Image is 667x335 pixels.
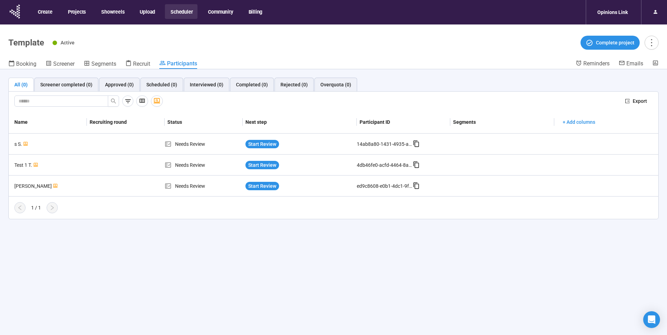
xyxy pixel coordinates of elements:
[190,81,223,88] div: Interviewed (0)
[16,60,36,67] span: Booking
[108,95,119,107] button: search
[583,60,610,67] span: Reminders
[165,4,197,19] button: Scheduler
[49,205,55,211] span: right
[245,161,279,169] button: Start Review
[357,140,413,148] div: 14ab8a80-1431-4935-aba7-2240f01d76f9
[557,116,601,128] button: + Add columns
[9,111,87,134] th: Name
[46,60,75,69] a: Screener
[236,81,268,88] div: Completed (0)
[165,161,243,169] div: Needs Review
[125,60,150,69] a: Recruit
[626,60,643,67] span: Emails
[96,4,129,19] button: Showreels
[12,140,87,148] div: s S.
[593,6,632,19] div: Opinions Link
[12,161,87,169] div: Test 1 T.
[53,60,75,67] span: Screener
[581,36,640,50] button: Complete project
[596,39,634,47] span: Complete project
[450,111,554,134] th: Segments
[165,111,243,134] th: Status
[619,95,653,107] button: exportExport
[248,140,276,148] span: Start Review
[357,182,413,190] div: ed9c8608-e0b1-4dc1-9f26-cd966842fe42
[645,36,659,50] button: more
[248,161,276,169] span: Start Review
[243,111,357,134] th: Next step
[12,182,87,190] div: [PERSON_NAME]
[357,161,413,169] div: 4db46fe0-acfd-4464-8ab4-29b2157d4ccb
[159,60,197,69] a: Participants
[133,60,150,67] span: Recruit
[202,4,238,19] button: Community
[17,205,23,211] span: left
[91,60,116,67] span: Segments
[8,38,44,48] h1: Template
[165,182,243,190] div: Needs Review
[32,4,57,19] button: Create
[633,97,647,105] span: Export
[625,99,630,104] span: export
[167,60,197,67] span: Participants
[14,202,26,213] button: left
[563,118,595,126] span: + Add columns
[111,98,116,104] span: search
[576,60,610,68] a: Reminders
[245,140,279,148] button: Start Review
[165,140,243,148] div: Needs Review
[643,311,660,328] div: Open Intercom Messenger
[320,81,351,88] div: Overquota (0)
[61,40,75,45] span: Active
[47,202,58,213] button: right
[245,182,279,190] button: Start Review
[62,4,91,19] button: Projects
[243,4,268,19] button: Billing
[357,111,450,134] th: Participant ID
[146,81,177,88] div: Scheduled (0)
[31,204,41,212] div: 1 / 1
[40,81,92,88] div: Screener completed (0)
[87,111,165,134] th: Recruiting round
[84,60,116,69] a: Segments
[14,81,28,88] div: All (0)
[134,4,160,19] button: Upload
[105,81,134,88] div: Approved (0)
[647,38,656,47] span: more
[280,81,308,88] div: Rejected (0)
[8,60,36,69] a: Booking
[248,182,276,190] span: Start Review
[619,60,643,68] a: Emails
